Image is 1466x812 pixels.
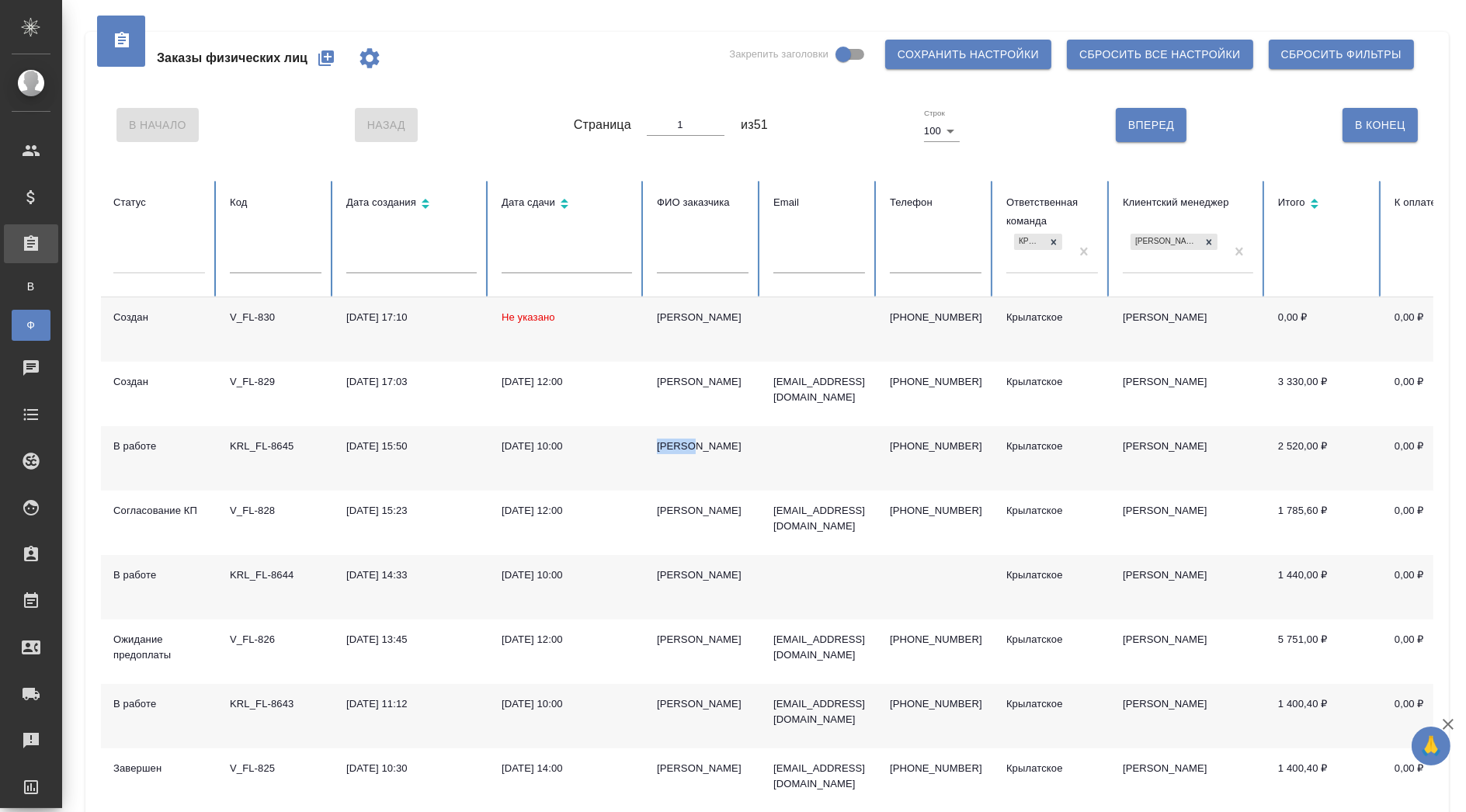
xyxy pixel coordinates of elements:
span: Сбросить все настройки [1079,45,1241,64]
div: V_FL-829 [230,374,321,390]
div: Крылатское [1006,696,1098,712]
div: [DATE] 12:00 [502,632,632,647]
div: [DATE] 11:12 [346,696,477,712]
div: [PERSON_NAME] [657,310,749,325]
div: 100 [924,120,960,142]
span: Вперед [1128,116,1174,135]
span: из 51 [741,116,768,134]
div: [DATE] 17:03 [346,374,477,390]
div: Код [230,193,321,212]
td: 0,00 ₽ [1266,297,1382,362]
div: Завершен [113,761,205,776]
div: Крылатское [1006,761,1098,776]
p: [EMAIL_ADDRESS][DOMAIN_NAME] [773,374,865,405]
div: Создан [113,310,205,325]
p: [EMAIL_ADDRESS][DOMAIN_NAME] [773,503,865,534]
button: В Конец [1343,108,1418,142]
td: [PERSON_NAME] [1110,555,1266,619]
td: [PERSON_NAME] [1110,297,1266,362]
button: Вперед [1116,108,1186,142]
span: В [19,279,43,294]
div: [DATE] 13:45 [346,632,477,647]
div: [PERSON_NAME] [657,374,749,390]
div: Сортировка [502,193,632,216]
div: Сортировка [1278,193,1370,216]
p: [EMAIL_ADDRESS][DOMAIN_NAME] [773,632,865,663]
button: 🙏 [1412,727,1450,765]
div: [PERSON_NAME] [657,696,749,712]
div: [DATE] 15:23 [346,503,477,519]
span: Закрепить заголовки [729,47,829,62]
div: Крылатское [1006,503,1098,519]
td: [PERSON_NAME] [1110,491,1266,555]
div: [PERSON_NAME] [657,632,749,647]
button: Сбросить фильтры [1269,40,1414,69]
span: 🙏 [1418,730,1444,762]
button: Создать [307,40,345,77]
span: Заказы физических лиц [157,49,307,68]
div: [DATE] 12:00 [502,503,632,519]
div: KRL_FL-8645 [230,439,321,454]
div: KRL_FL-8644 [230,567,321,583]
div: Клиентский менеджер [1123,193,1253,212]
div: В работе [113,567,205,583]
td: [PERSON_NAME] [1110,619,1266,684]
p: [PHONE_NUMBER] [890,374,981,390]
div: [DATE] 10:00 [502,439,632,454]
div: V_FL-825 [230,761,321,776]
p: [PHONE_NUMBER] [890,439,981,454]
td: [PERSON_NAME] [1110,362,1266,426]
p: [PHONE_NUMBER] [890,696,981,712]
div: Крылатское [1014,234,1045,250]
p: [EMAIL_ADDRESS][DOMAIN_NAME] [773,696,865,727]
span: Сохранить настройки [898,45,1039,64]
div: Крылатское [1006,439,1098,454]
div: [DATE] 10:00 [502,696,632,712]
div: Ожидание предоплаты [113,632,205,663]
div: [PERSON_NAME] [657,439,749,454]
div: В работе [113,696,205,712]
div: Крылатское [1006,567,1098,583]
span: Не указано [502,311,555,323]
td: [PERSON_NAME] [1110,426,1266,491]
div: KRL_FL-8643 [230,696,321,712]
div: [DATE] 14:00 [502,761,632,776]
div: V_FL-826 [230,632,321,647]
td: 1 440,00 ₽ [1266,555,1382,619]
div: [PERSON_NAME] [657,761,749,776]
a: Ф [12,310,50,341]
div: Email [773,193,865,212]
p: [PHONE_NUMBER] [890,310,981,325]
label: Строк [924,109,945,117]
button: Сохранить настройки [885,40,1051,69]
div: [DATE] 14:33 [346,567,477,583]
div: V_FL-830 [230,310,321,325]
div: Статус [113,193,205,212]
span: В Конец [1355,116,1405,135]
div: [PERSON_NAME] [1131,234,1200,250]
p: [PHONE_NUMBER] [890,503,981,519]
div: [DATE] 12:00 [502,374,632,390]
div: В работе [113,439,205,454]
td: [PERSON_NAME] [1110,684,1266,748]
div: [PERSON_NAME] [657,567,749,583]
div: [DATE] 10:00 [502,567,632,583]
div: Ответственная команда [1006,193,1098,231]
button: Сбросить все настройки [1067,40,1253,69]
div: [DATE] 15:50 [346,439,477,454]
span: Сбросить фильтры [1281,45,1402,64]
td: 5 751,00 ₽ [1266,619,1382,684]
span: Страница [574,116,631,134]
div: Крылатское [1006,632,1098,647]
td: 1 400,40 ₽ [1266,684,1382,748]
div: Крылатское [1006,374,1098,390]
div: [DATE] 17:10 [346,310,477,325]
td: 3 330,00 ₽ [1266,362,1382,426]
span: Ф [19,318,43,333]
p: [EMAIL_ADDRESS][DOMAIN_NAME] [773,761,865,792]
p: [PHONE_NUMBER] [890,761,981,776]
div: Сортировка [346,193,477,216]
td: 1 785,60 ₽ [1266,491,1382,555]
p: [PHONE_NUMBER] [890,632,981,647]
div: V_FL-828 [230,503,321,519]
